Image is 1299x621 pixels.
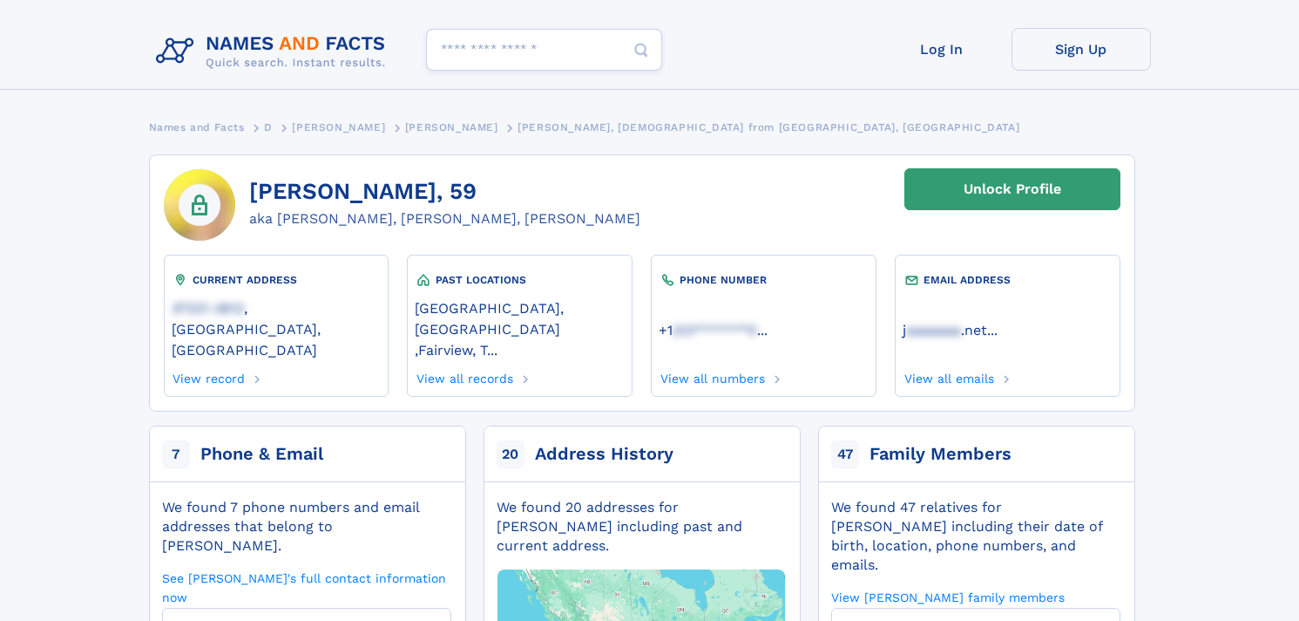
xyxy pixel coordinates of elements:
[405,121,498,133] span: [PERSON_NAME]
[249,208,640,229] div: aka [PERSON_NAME], [PERSON_NAME], [PERSON_NAME]
[162,440,190,468] span: 7
[415,366,513,386] a: View all records
[172,300,244,317] span: 37221-3812
[831,589,1065,605] a: View [PERSON_NAME] family members
[162,570,451,605] a: See [PERSON_NAME]'s full contact information now
[906,322,961,338] span: aaaaaaa
[903,320,987,338] a: jaaaaaaa.net
[620,29,662,72] button: Search Button
[405,116,498,138] a: [PERSON_NAME]
[497,498,786,556] div: We found 20 addresses for [PERSON_NAME] including past and current address.
[964,169,1061,209] div: Unlock Profile
[292,121,385,133] span: [PERSON_NAME]
[869,442,1011,467] div: Family Members
[659,271,868,289] div: PHONE NUMBER
[162,498,451,556] div: We found 7 phone numbers and email addresses that belong to [PERSON_NAME].
[903,271,1112,289] div: EMAIL ADDRESS
[264,116,273,138] a: D
[1011,28,1151,71] a: Sign Up
[264,121,273,133] span: D
[415,271,624,289] div: PAST LOCATIONS
[418,340,497,358] a: Fairview, T...
[149,116,245,138] a: Names and Facts
[872,28,1011,71] a: Log In
[415,298,624,338] a: [GEOGRAPHIC_DATA], [GEOGRAPHIC_DATA]
[415,289,624,366] div: ,
[831,440,859,468] span: 47
[149,28,400,75] img: Logo Names and Facts
[172,366,246,386] a: View record
[659,322,868,338] a: ...
[903,366,994,386] a: View all emails
[200,442,323,467] div: Phone & Email
[659,366,765,386] a: View all numbers
[518,121,1019,133] span: [PERSON_NAME], [DEMOGRAPHIC_DATA] from [GEOGRAPHIC_DATA], [GEOGRAPHIC_DATA]
[292,116,385,138] a: [PERSON_NAME]
[426,29,662,71] input: search input
[904,168,1120,210] a: Unlock Profile
[497,440,524,468] span: 20
[249,179,640,205] h1: [PERSON_NAME], 59
[831,498,1120,575] div: We found 47 relatives for [PERSON_NAME] including their date of birth, location, phone numbers, a...
[535,442,673,467] div: Address History
[172,271,381,289] div: CURRENT ADDRESS
[172,298,381,358] a: 37221-3812, [GEOGRAPHIC_DATA], [GEOGRAPHIC_DATA]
